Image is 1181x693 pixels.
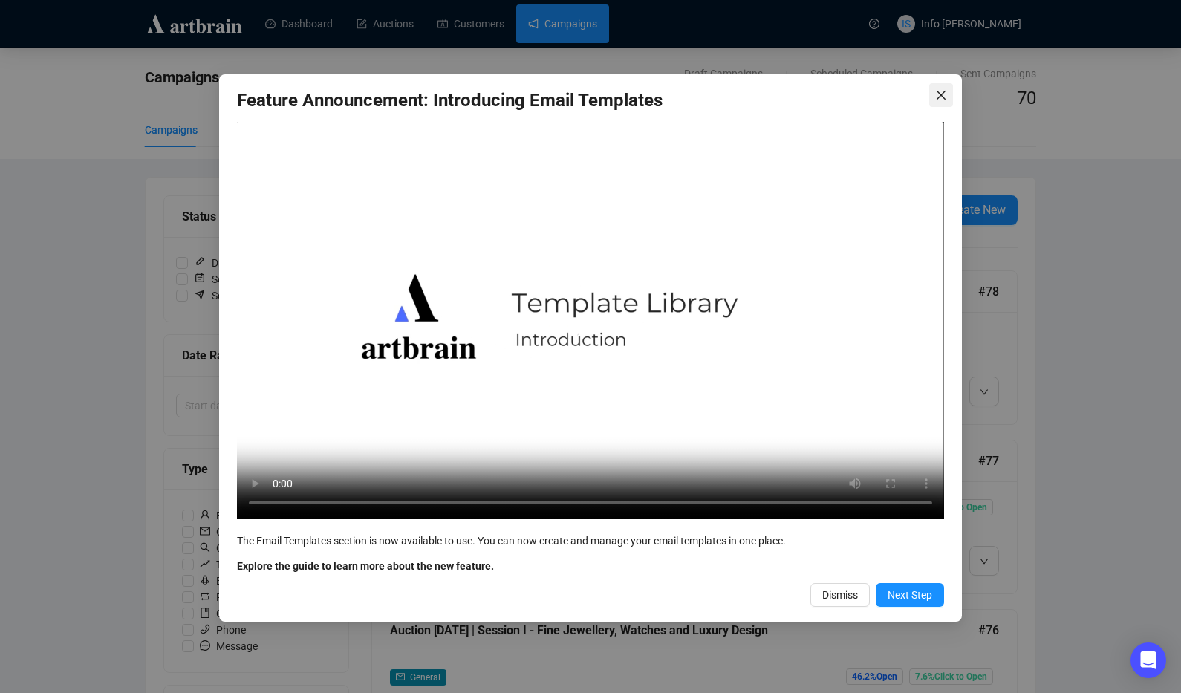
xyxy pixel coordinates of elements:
span: Dismiss [822,587,858,603]
div: Open Intercom Messenger [1130,642,1166,678]
button: Close [929,83,953,107]
button: Next Step [876,583,944,607]
b: Explore the guide to learn more about the new feature. [237,560,494,572]
button: Dismiss [810,583,870,607]
span: close [935,89,947,101]
span: Next Step [888,587,932,603]
h3: Feature Announcement: Introducing Email Templates [237,89,944,113]
div: The Email Templates section is now available to use. You can now create and manage your email tem... [237,533,944,549]
video: Your browser does not support the video tag. [237,122,944,519]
